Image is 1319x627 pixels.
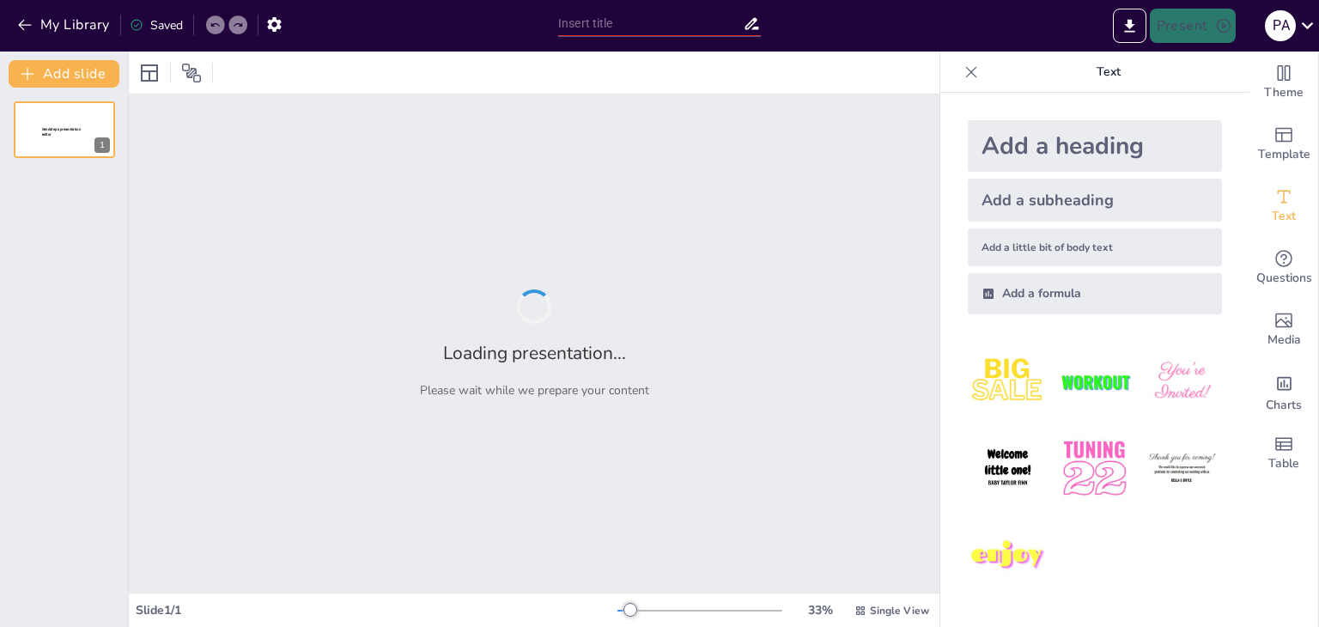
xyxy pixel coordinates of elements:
button: Add slide [9,60,119,88]
span: Questions [1256,269,1312,288]
img: 2.jpeg [1055,342,1134,422]
div: Add a little bit of body text [968,228,1222,266]
img: 1.jpeg [968,342,1048,422]
span: Single View [870,604,929,618]
img: 7.jpeg [968,516,1048,596]
div: 1 [94,137,110,153]
button: Present [1150,9,1236,43]
div: Add a subheading [968,179,1222,222]
span: Media [1267,331,1301,350]
div: P A [1265,10,1296,41]
div: 1 [14,101,115,158]
img: 6.jpeg [1142,429,1222,508]
div: Add a heading [968,120,1222,172]
div: Add a table [1249,423,1318,484]
div: Add a formula [968,273,1222,314]
h2: Loading presentation... [443,341,626,365]
p: Text [985,52,1232,93]
span: Template [1258,145,1310,164]
img: 4.jpeg [968,429,1048,508]
span: Position [181,63,202,83]
div: Add images, graphics, shapes or video [1249,299,1318,361]
span: Theme [1264,83,1304,102]
div: Add text boxes [1249,175,1318,237]
span: Sendsteps presentation editor [42,127,81,137]
span: Table [1268,454,1299,473]
div: Saved [130,17,183,33]
div: Get real-time input from your audience [1249,237,1318,299]
button: My Library [13,11,117,39]
div: 33 % [799,602,841,618]
div: Add ready made slides [1249,113,1318,175]
p: Please wait while we prepare your content [420,382,649,399]
input: Insert title [558,11,743,36]
div: Add charts and graphs [1249,361,1318,423]
div: Slide 1 / 1 [136,602,617,618]
span: Charts [1266,396,1302,415]
div: Layout [136,59,163,87]
button: P A [1265,9,1296,43]
div: Change the overall theme [1249,52,1318,113]
span: Text [1272,207,1296,226]
button: Export to PowerPoint [1113,9,1146,43]
img: 3.jpeg [1142,342,1222,422]
img: 5.jpeg [1055,429,1134,508]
